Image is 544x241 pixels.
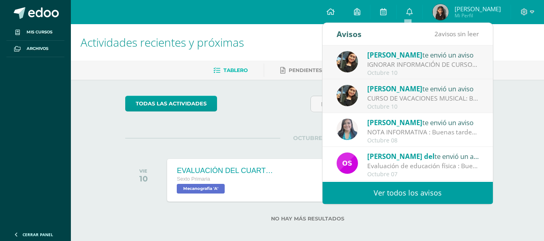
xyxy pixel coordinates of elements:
a: Ver todos los avisos [323,182,493,204]
span: [PERSON_NAME] [367,50,422,60]
span: Mis cursos [27,29,52,35]
span: Mi Perfil [455,12,501,19]
span: Mecanografia 'A' [177,184,225,194]
div: Octubre 07 [367,171,479,178]
a: Archivos [6,41,64,57]
span: Actividades recientes y próximas [81,35,244,50]
div: NOTA INFORMATIVA : Buenas tardes queridos padres de familia y estudiantes Envío nota informativa ... [367,128,479,137]
span: [PERSON_NAME] [367,118,422,127]
input: Busca una actividad próxima aquí... [311,96,489,112]
span: Cerrar panel [23,232,53,237]
span: OCTUBRE [280,134,335,142]
span: avisos sin leer [434,29,479,38]
div: 10 [139,174,148,183]
span: [PERSON_NAME] del [367,152,434,161]
div: Evaluación de educación física : Buenas tardes espero se encuentren bien en sus labores diarias. ... [367,161,479,171]
img: f7ce00fe3bad6b944b4d6301e2fe44ec.png [432,4,449,20]
div: CURSO DE VACACIONES MUSICAL: Buen dia papitos, adjunto información de cursos de vacaciones musica... [367,94,479,103]
div: Avisos [337,23,362,45]
span: Archivos [27,45,48,52]
span: [PERSON_NAME] [367,84,422,93]
div: te envió un aviso [367,117,479,128]
img: be92b6c484970536b82811644e40775c.png [337,119,358,140]
a: Tablero [213,64,248,77]
label: No hay más resultados [125,216,490,222]
img: bce0f8ceb38355b742bd4151c3279ece.png [337,152,358,174]
img: afbb90b42ddb8510e0c4b806fbdf27cc.png [337,51,358,72]
div: te envió un aviso [367,49,479,60]
a: todas las Actividades [125,96,217,111]
a: Pendientes de entrega [280,64,358,77]
span: Sexto Primaria [177,176,210,182]
span: [PERSON_NAME] [455,5,501,13]
div: te envió un aviso [367,83,479,94]
span: 2 [434,29,438,38]
div: Octubre 10 [367,103,479,110]
div: te envió un aviso [367,151,479,161]
span: Tablero [223,67,248,73]
a: Mis cursos [6,24,64,41]
div: Octubre 10 [367,70,479,76]
div: EVALUACIÓN DEL CUARTO BIMESTRE [177,167,273,175]
div: Octubre 08 [367,137,479,144]
span: Pendientes de entrega [289,67,358,73]
div: VIE [139,168,148,174]
img: afbb90b42ddb8510e0c4b806fbdf27cc.png [337,85,358,106]
div: IGNORAR INFORMACIÓN DE CURSOS DE VACACIONES MUSICALES: Buen día, favor de Ignorar la información ... [367,60,479,69]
